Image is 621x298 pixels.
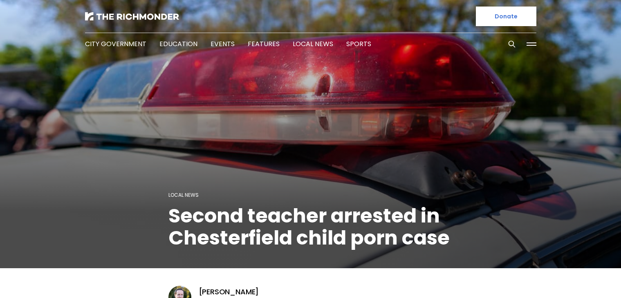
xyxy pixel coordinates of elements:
[211,39,235,49] a: Events
[199,287,259,297] a: [PERSON_NAME]
[159,39,197,49] a: Education
[346,39,371,49] a: Sports
[168,191,199,198] a: Local News
[168,205,453,249] h1: Second teacher arrested in Chesterfield child porn case
[293,39,333,49] a: Local News
[85,39,146,49] a: City Government
[85,12,179,20] img: The Richmonder
[506,38,518,50] button: Search this site
[552,258,621,298] iframe: portal-trigger
[248,39,280,49] a: Features
[476,7,536,26] a: Donate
